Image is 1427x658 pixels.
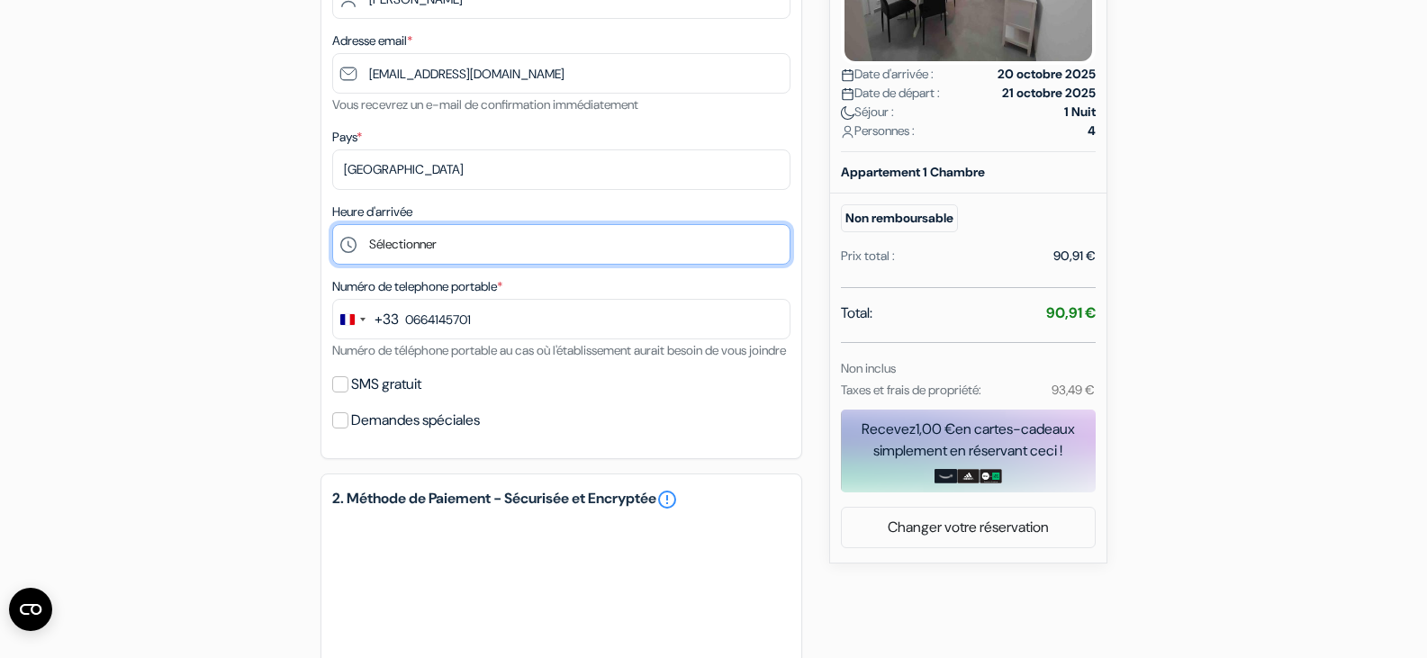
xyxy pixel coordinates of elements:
input: 6 12 34 56 78 [332,299,790,339]
span: Séjour : [841,103,894,122]
b: Appartement 1 Chambre [841,164,985,180]
small: Non remboursable [841,204,958,232]
div: 90,91 € [1053,247,1096,266]
div: +33 [375,309,399,330]
span: Date de départ : [841,84,940,103]
a: Changer votre réservation [842,510,1095,545]
small: Non inclus [841,360,896,376]
img: calendar.svg [841,68,854,82]
strong: 20 octobre 2025 [998,65,1096,84]
strong: 1 Nuit [1064,103,1096,122]
small: Vous recevrez un e-mail de confirmation immédiatement [332,96,638,113]
img: user_icon.svg [841,125,854,139]
strong: 21 octobre 2025 [1002,84,1096,103]
label: Demandes spéciales [351,408,480,433]
label: Numéro de telephone portable [332,277,502,296]
label: Pays [332,128,362,147]
small: 93,49 € [1052,382,1095,398]
span: Date d'arrivée : [841,65,934,84]
div: Recevez en cartes-cadeaux simplement en réservant ceci ! [841,419,1096,462]
span: 1,00 € [916,419,955,438]
input: Entrer adresse e-mail [332,53,790,94]
span: Personnes : [841,122,915,140]
label: SMS gratuit [351,372,421,397]
strong: 4 [1088,122,1096,140]
img: uber-uber-eats-card.png [980,469,1002,483]
small: Taxes et frais de propriété: [841,382,981,398]
h5: 2. Méthode de Paiement - Sécurisée et Encryptée [332,489,790,510]
img: moon.svg [841,106,854,120]
img: adidas-card.png [957,469,980,483]
button: Ouvrir le widget CMP [9,588,52,631]
button: Change country, selected France (+33) [333,300,399,338]
small: Numéro de téléphone portable au cas où l'établissement aurait besoin de vous joindre [332,342,786,358]
img: amazon-card-no-text.png [935,469,957,483]
a: error_outline [656,489,678,510]
strong: 90,91 € [1046,303,1096,322]
label: Adresse email [332,32,412,50]
img: calendar.svg [841,87,854,101]
div: Prix total : [841,247,895,266]
span: Total: [841,302,872,324]
label: Heure d'arrivée [332,203,412,221]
